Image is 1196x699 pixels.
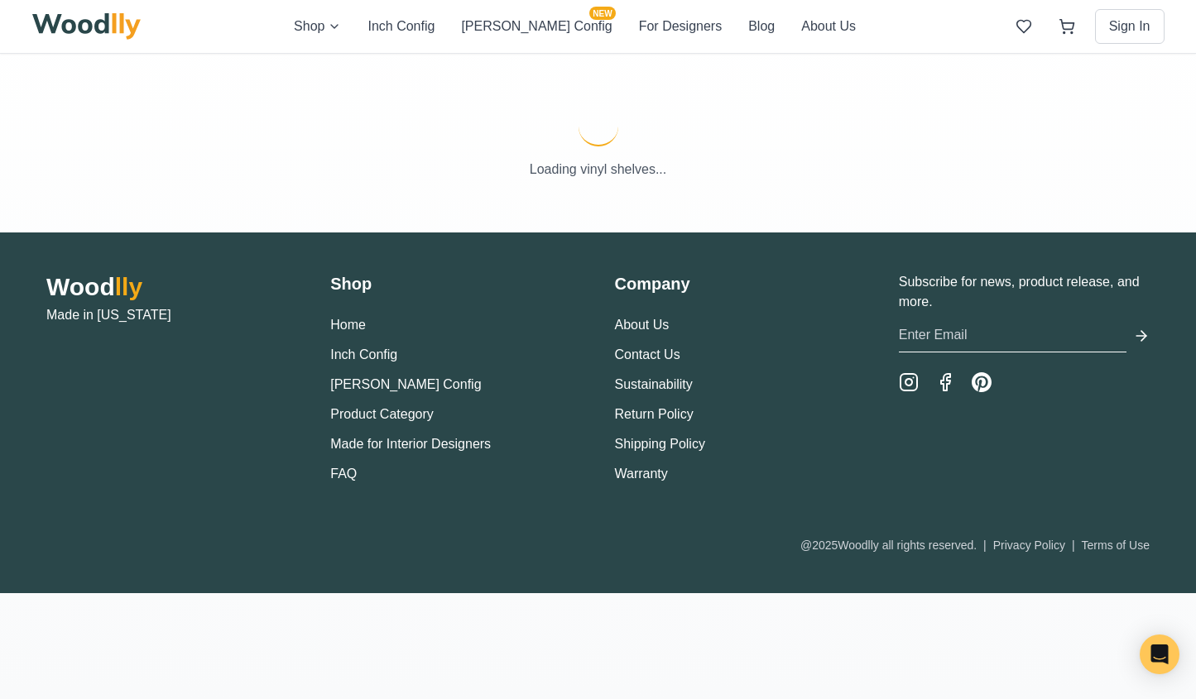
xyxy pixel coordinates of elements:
[935,372,955,392] a: Facebook
[615,437,705,451] a: Shipping Policy
[1072,539,1075,552] span: |
[1095,9,1165,44] button: Sign In
[330,318,366,332] a: Home
[32,13,142,40] img: Woodlly
[639,17,722,36] button: For Designers
[899,372,919,392] a: Instagram
[801,17,856,36] button: About Us
[983,539,987,552] span: |
[589,7,615,20] span: NEW
[330,437,491,451] a: Made for Interior Designers
[615,318,670,332] a: About Us
[615,377,693,391] a: Sustainability
[294,17,341,36] button: Shop
[32,160,1165,180] p: Loading vinyl shelves...
[899,272,1150,312] p: Subscribe for news, product release, and more.
[899,318,1126,352] input: Enter Email
[330,345,397,365] button: Inch Config
[330,375,481,395] button: [PERSON_NAME] Config
[615,272,866,295] h3: Company
[1140,634,1179,674] div: Open Intercom Messenger
[115,273,142,300] span: lly
[46,305,297,325] p: Made in [US_STATE]
[46,272,297,302] h2: Wood
[800,537,1150,553] div: @ 2025 Woodlly all rights reserved.
[461,17,612,36] button: [PERSON_NAME] ConfigNEW
[615,467,668,481] a: Warranty
[993,539,1065,552] a: Privacy Policy
[615,347,680,361] a: Contact Us
[748,17,775,36] button: Blog
[1082,539,1150,552] a: Terms of Use
[330,407,434,421] a: Product Category
[367,17,435,36] button: Inch Config
[330,467,357,481] a: FAQ
[615,407,694,421] a: Return Policy
[330,272,581,295] h3: Shop
[972,372,992,392] a: Pinterest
